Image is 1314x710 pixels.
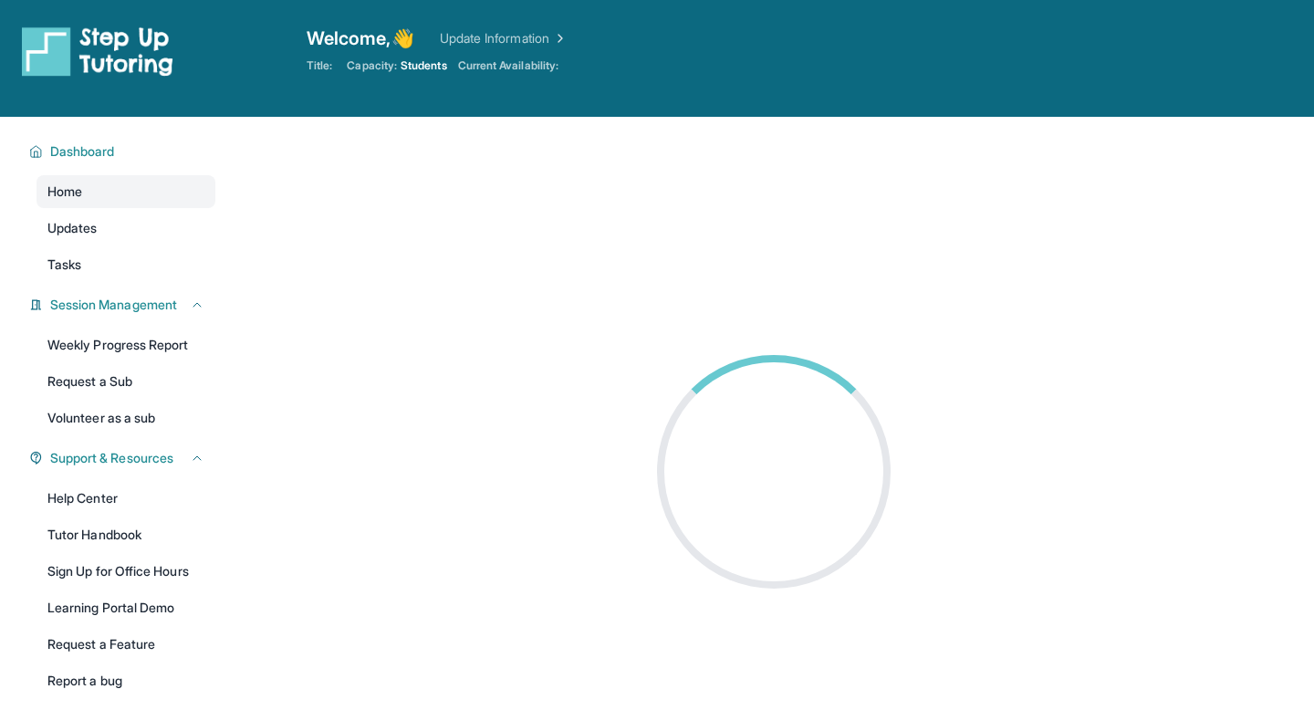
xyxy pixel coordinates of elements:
[36,329,215,361] a: Weekly Progress Report
[458,58,558,73] span: Current Availability:
[36,555,215,588] a: Sign Up for Office Hours
[401,58,447,73] span: Students
[36,212,215,245] a: Updates
[36,664,215,697] a: Report a bug
[50,142,115,161] span: Dashboard
[47,183,82,201] span: Home
[307,58,332,73] span: Title:
[50,296,177,314] span: Session Management
[36,365,215,398] a: Request a Sub
[347,58,397,73] span: Capacity:
[307,26,414,51] span: Welcome, 👋
[50,449,173,467] span: Support & Resources
[43,142,204,161] button: Dashboard
[36,591,215,624] a: Learning Portal Demo
[36,175,215,208] a: Home
[440,29,568,47] a: Update Information
[36,628,215,661] a: Request a Feature
[47,219,98,237] span: Updates
[43,449,204,467] button: Support & Resources
[36,518,215,551] a: Tutor Handbook
[36,248,215,281] a: Tasks
[22,26,173,77] img: logo
[43,296,204,314] button: Session Management
[47,256,81,274] span: Tasks
[36,482,215,515] a: Help Center
[36,402,215,434] a: Volunteer as a sub
[549,29,568,47] img: Chevron Right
